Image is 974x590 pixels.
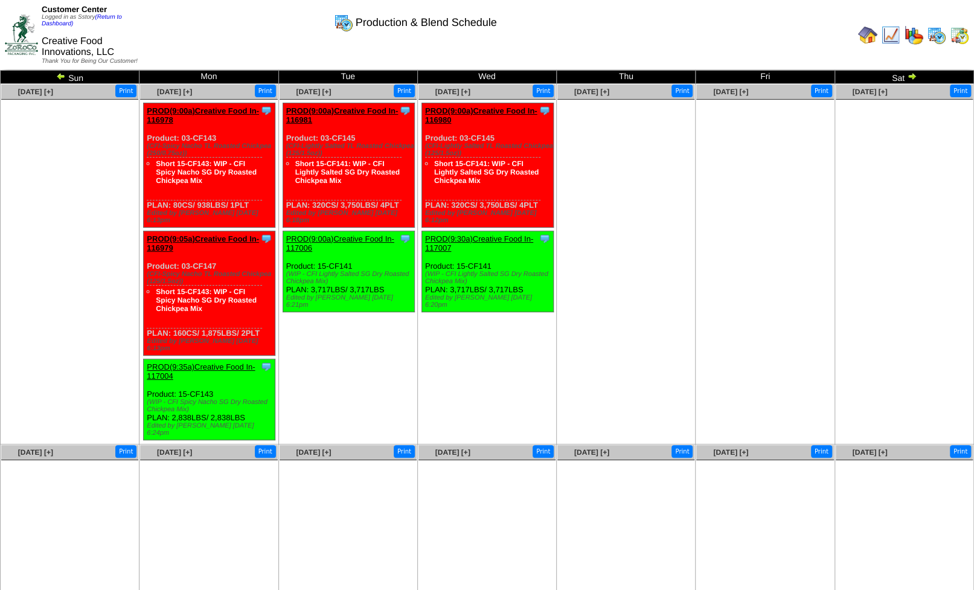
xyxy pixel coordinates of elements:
a: PROD(9:05a)Creative Food In-116979 [147,234,259,252]
div: Edited by [PERSON_NAME] [DATE] 6:13pm [147,338,275,352]
td: Sun [1,71,139,84]
div: Edited by [PERSON_NAME] [DATE] 6:13pm [147,210,275,224]
button: Print [533,445,554,458]
img: home.gif [858,25,877,45]
a: Short 15-CF143: WIP - CFI Spicy Nacho SG Dry Roasted Chickpea Mix [156,159,257,185]
a: PROD(9:00a)Creative Food In-117006 [286,234,394,252]
div: Edited by [PERSON_NAME] [DATE] 6:24pm [147,422,275,437]
img: calendarprod.gif [334,13,353,32]
button: Print [671,85,693,97]
div: Product: 15-CF141 PLAN: 3,717LBS / 3,717LBS [283,231,414,312]
td: Thu [557,71,696,84]
a: PROD(9:00a)Creative Food In-116978 [147,106,259,124]
a: [DATE] [+] [18,448,53,457]
a: [DATE] [+] [852,448,887,457]
div: (WIP - CFI Lightly Salted SG Dry Roasted Chickpea Mix) [286,271,414,285]
div: Edited by [PERSON_NAME] [DATE] 6:21pm [286,294,414,309]
td: Tue [278,71,417,84]
div: (CFI-Spicy Nacho TL Roasted Chickpea (125/1.5oz)) [147,271,275,285]
img: line_graph.gif [881,25,900,45]
img: Tooltip [260,361,272,373]
a: [DATE] [+] [574,448,609,457]
a: [DATE] [+] [852,88,887,96]
div: Edited by [PERSON_NAME] [DATE] 6:20pm [425,294,553,309]
a: [DATE] [+] [435,88,470,96]
a: PROD(9:00a)Creative Food In-116981 [286,106,399,124]
div: Product: 03-CF145 PLAN: 320CS / 3,750LBS / 4PLT [283,103,414,228]
div: Edited by [PERSON_NAME] [DATE] 6:18pm [286,210,414,224]
button: Print [115,445,136,458]
span: Logged in as Sstory [42,14,122,27]
img: Tooltip [260,232,272,245]
img: Tooltip [399,232,411,245]
button: Print [115,85,136,97]
a: [DATE] [+] [574,88,609,96]
a: [DATE] [+] [435,448,470,457]
div: Product: 03-CF143 PLAN: 80CS / 938LBS / 1PLT [144,103,275,228]
span: Customer Center [42,5,107,14]
a: Short 15-CF143: WIP - CFI Spicy Nacho SG Dry Roasted Chickpea Mix [156,287,257,313]
a: [DATE] [+] [157,88,192,96]
img: calendarinout.gif [950,25,969,45]
td: Wed [417,71,556,84]
button: Print [394,445,415,458]
a: (Return to Dashboard) [42,14,122,27]
button: Print [255,445,276,458]
button: Print [255,85,276,97]
button: Print [533,85,554,97]
a: [DATE] [+] [296,448,331,457]
span: Production & Blend Schedule [356,16,497,29]
button: Print [950,445,971,458]
img: Tooltip [539,232,551,245]
div: Product: 15-CF141 PLAN: 3,717LBS / 3,717LBS [421,231,553,312]
div: (CFI-Lightly Salted TL Roasted Chickpea (125/1.5oz)) [286,143,414,157]
div: (CFI-Lightly Salted TL Roasted Chickpea (125/1.5oz)) [425,143,553,157]
div: Product: 03-CF147 PLAN: 160CS / 1,875LBS / 2PLT [144,231,275,356]
a: [DATE] [+] [157,448,192,457]
a: Short 15-CF141: WIP - CFI Lightly Salted SG Dry Roasted Chickpea Mix [434,159,539,185]
img: calendarprod.gif [927,25,946,45]
a: [DATE] [+] [713,448,748,457]
a: [DATE] [+] [18,88,53,96]
img: Tooltip [539,104,551,117]
button: Print [950,85,971,97]
img: Tooltip [260,104,272,117]
img: ZoRoCo_Logo(Green%26Foil)%20jpg.webp [5,14,38,55]
span: Thank You for Being Our Customer! [42,58,138,65]
button: Print [811,445,832,458]
div: (WIP - CFI Spicy Nacho SG Dry Roasted Chickpea Mix) [147,399,275,413]
div: (CFI-Spicy Nacho TL Roasted Chickpea (250/0.75oz)) [147,143,275,157]
td: Mon [139,71,278,84]
img: arrowleft.gif [56,71,66,81]
img: Tooltip [399,104,411,117]
a: PROD(9:30a)Creative Food In-117007 [425,234,533,252]
a: PROD(9:35a)Creative Food In-117004 [147,362,255,380]
td: Sat [835,71,973,84]
span: Creative Food Innovations, LLC [42,36,114,57]
a: [DATE] [+] [296,88,331,96]
div: Edited by [PERSON_NAME] [DATE] 6:12pm [425,210,553,224]
img: graph.gif [904,25,923,45]
div: (WIP - CFI Lightly Salted SG Dry Roasted Chickpea Mix) [425,271,553,285]
div: Product: 03-CF145 PLAN: 320CS / 3,750LBS / 4PLT [421,103,553,228]
a: Short 15-CF141: WIP - CFI Lightly Salted SG Dry Roasted Chickpea Mix [295,159,400,185]
button: Print [671,445,693,458]
a: [DATE] [+] [713,88,748,96]
button: Print [394,85,415,97]
a: PROD(9:00a)Creative Food In-116980 [425,106,537,124]
td: Fri [696,71,835,84]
